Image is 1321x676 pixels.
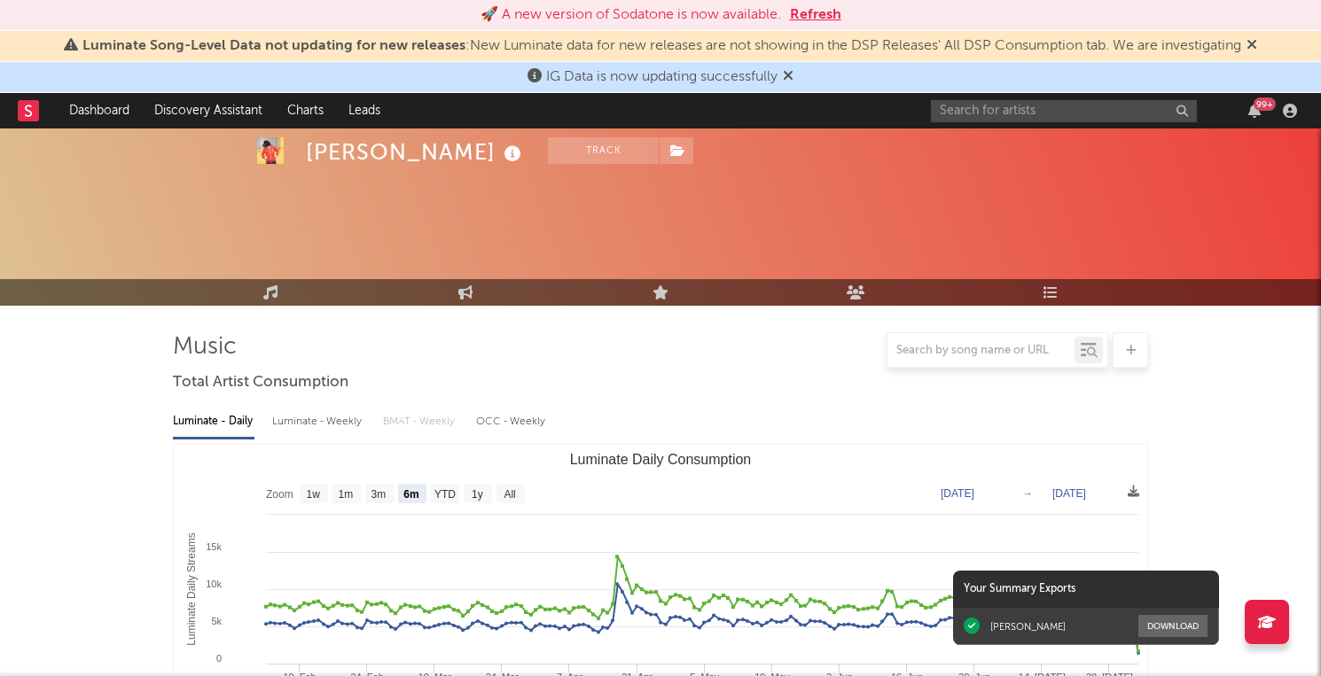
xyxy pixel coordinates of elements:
[1254,97,1276,111] div: 99 +
[403,488,418,501] text: 6m
[82,39,1241,53] span: : New Luminate data for new releases are not showing in the DSP Releases' All DSP Consumption tab...
[339,488,354,501] text: 1m
[307,488,321,501] text: 1w
[272,407,365,437] div: Luminate - Weekly
[266,488,293,501] text: Zoom
[336,93,393,128] a: Leads
[142,93,275,128] a: Discovery Assistant
[931,100,1197,122] input: Search for artists
[82,39,465,53] span: Luminate Song-Level Data not updating for new releases
[173,372,348,393] span: Total Artist Consumption
[206,541,222,552] text: 15k
[211,616,222,626] text: 5k
[887,344,1075,358] input: Search by song name or URL
[548,137,659,164] button: Track
[216,653,222,664] text: 0
[990,620,1066,633] div: [PERSON_NAME]
[783,70,793,84] span: Dismiss
[790,4,841,26] button: Refresh
[953,571,1219,608] div: Your Summary Exports
[306,137,526,167] div: [PERSON_NAME]
[173,407,254,437] div: Luminate - Daily
[206,579,222,589] text: 10k
[1247,39,1257,53] span: Dismiss
[476,407,547,437] div: OCC - Weekly
[1248,104,1261,118] button: 99+
[1138,615,1208,637] button: Download
[434,488,456,501] text: YTD
[941,487,974,500] text: [DATE]
[570,452,752,467] text: Luminate Daily Consumption
[1052,487,1086,500] text: [DATE]
[371,488,387,501] text: 3m
[481,4,781,26] div: 🚀 A new version of Sodatone is now available.
[275,93,336,128] a: Charts
[546,70,778,84] span: IG Data is now updating successfully
[1022,487,1033,500] text: →
[504,488,515,501] text: All
[57,93,142,128] a: Dashboard
[185,532,198,645] text: Luminate Daily Streams
[472,488,483,501] text: 1y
